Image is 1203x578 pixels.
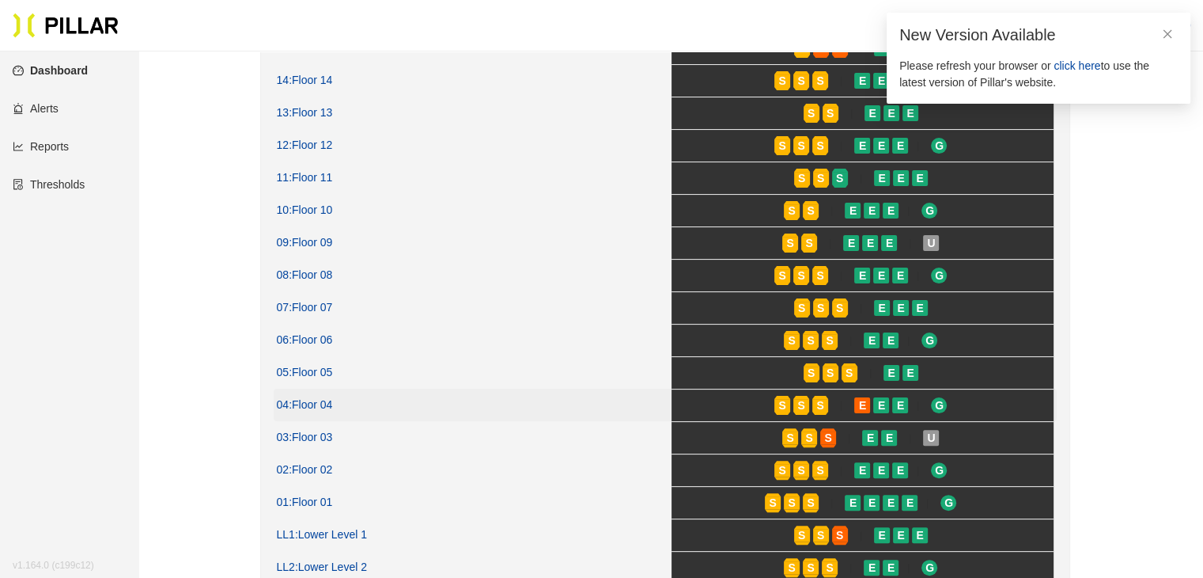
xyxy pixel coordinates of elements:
span: E [878,72,885,89]
span: E [897,169,904,187]
span: S [805,429,812,447]
span: G [944,494,953,511]
span: S [816,397,823,414]
span: S [827,364,834,382]
span: S [816,267,823,284]
span: E [878,267,885,284]
span: E [886,234,893,252]
span: S [805,234,812,252]
span: E [859,72,866,89]
span: S [798,527,805,544]
span: S [807,332,814,349]
span: U [927,429,935,447]
span: E [897,462,904,479]
span: S [798,299,805,317]
span: S [808,105,815,122]
span: E [897,397,904,414]
a: exceptionThresholds [13,178,85,191]
span: S [807,494,814,511]
span: S [778,72,785,89]
span: S [816,72,823,89]
span: S [797,267,804,284]
span: S [826,332,833,349]
div: New Version Available [899,25,1178,45]
span: E [867,234,874,252]
span: G [925,202,934,219]
div: LL2 [277,561,367,575]
div: 05 [277,366,333,380]
span: : Floor 12 [289,139,332,153]
span: S [824,429,831,447]
span: E [859,397,866,414]
span: E [887,202,895,219]
a: line-chartReports [13,140,69,153]
span: E [897,299,904,317]
img: Pillar Technologies [13,13,119,38]
span: : Floor 13 [289,106,332,120]
span: G [935,267,944,284]
span: S [788,559,795,576]
span: close [1162,29,1173,40]
span: E [897,137,904,154]
span: S [786,234,793,252]
span: E [868,105,876,122]
div: 08 [277,268,333,283]
span: E [897,527,904,544]
span: E [916,299,923,317]
span: : Floor 06 [289,333,332,348]
span: E [859,462,866,479]
div: 04 [277,398,333,413]
span: click here [1054,59,1100,72]
span: E [878,527,885,544]
span: : Floor 09 [289,236,332,250]
span: S [778,397,785,414]
p: Please refresh your browser or to use the latest version of Pillar's website. [899,58,1178,91]
span: : Floor 03 [289,431,332,445]
span: S [788,494,795,511]
span: E [916,527,923,544]
span: G [935,397,944,414]
span: S [778,137,785,154]
span: S [827,105,834,122]
span: : Floor 11 [289,171,332,185]
div: 14 [277,74,333,88]
span: S [836,527,843,544]
span: : Lower Level 1 [295,528,367,542]
span: S [797,72,804,89]
a: alertAlerts [13,102,59,115]
span: E [897,267,904,284]
span: E [886,429,893,447]
span: S [817,299,824,317]
span: E [849,202,857,219]
span: E [868,332,876,349]
span: S [788,202,795,219]
span: U [927,234,935,252]
span: E [887,332,895,349]
div: 01 [277,496,333,510]
span: G [925,332,934,349]
span: : Floor 04 [289,398,332,413]
span: E [887,559,895,576]
span: G [935,137,944,154]
div: 11 [277,171,333,185]
span: : Lower Level 2 [295,561,367,575]
span: S [797,462,804,479]
div: 13 [277,106,333,120]
span: S [778,462,785,479]
span: S [798,169,805,187]
span: : Floor 10 [289,203,332,218]
span: E [868,494,876,511]
span: G [925,559,934,576]
span: E [878,462,885,479]
span: E [878,137,885,154]
span: S [816,462,823,479]
span: S [826,559,833,576]
span: : Floor 01 [289,496,332,510]
span: E [878,397,885,414]
div: 07 [277,301,333,315]
span: E [849,494,857,511]
span: E [848,234,855,252]
span: E [878,299,885,317]
span: E [878,169,885,187]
